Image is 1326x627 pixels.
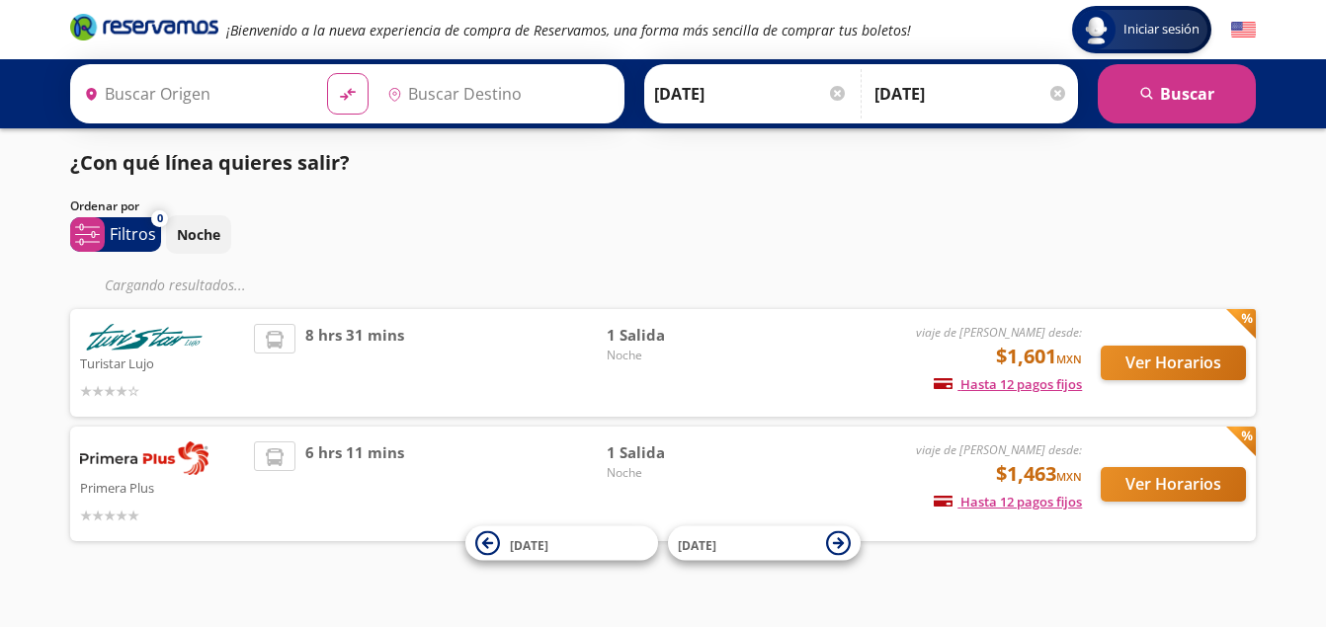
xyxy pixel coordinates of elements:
[80,324,208,351] img: Turistar Lujo
[80,441,208,475] img: Primera Plus
[668,526,861,561] button: [DATE]
[305,324,404,402] span: 8 hrs 31 mins
[166,215,231,254] button: Noche
[934,493,1082,510] span: Hasta 12 pagos fijos
[934,375,1082,393] span: Hasta 12 pagos fijos
[607,464,745,482] span: Noche
[177,224,220,245] p: Noche
[916,324,1082,341] em: viaje de [PERSON_NAME] desde:
[379,69,615,118] input: Buscar Destino
[70,12,218,41] i: Brand Logo
[157,210,163,227] span: 0
[80,351,244,374] p: Turistar Lujo
[607,324,745,347] span: 1 Salida
[70,12,218,47] a: Brand Logo
[916,441,1082,458] em: viaje de [PERSON_NAME] desde:
[1098,64,1256,123] button: Buscar
[1056,352,1082,366] small: MXN
[110,222,156,246] p: Filtros
[874,69,1068,118] input: Opcional
[226,21,911,39] em: ¡Bienvenido a la nueva experiencia de compra de Reservamos, una forma más sencilla de comprar tus...
[607,347,745,364] span: Noche
[607,441,745,464] span: 1 Salida
[105,275,246,294] em: Cargando resultados ...
[305,441,404,526] span: 6 hrs 11 mins
[654,69,848,118] input: Elegir Fecha
[80,475,244,499] p: Primera Plus
[465,526,658,561] button: [DATE]
[1116,20,1207,39] span: Iniciar sesión
[510,536,548,553] span: [DATE]
[1056,469,1082,484] small: MXN
[678,536,716,553] span: [DATE]
[70,217,161,252] button: 0Filtros
[1101,467,1246,502] button: Ver Horarios
[1231,18,1256,42] button: English
[996,459,1082,489] span: $1,463
[1101,346,1246,380] button: Ver Horarios
[70,148,350,178] p: ¿Con qué línea quieres salir?
[76,69,311,118] input: Buscar Origen
[996,342,1082,371] span: $1,601
[70,197,139,215] p: Ordenar por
